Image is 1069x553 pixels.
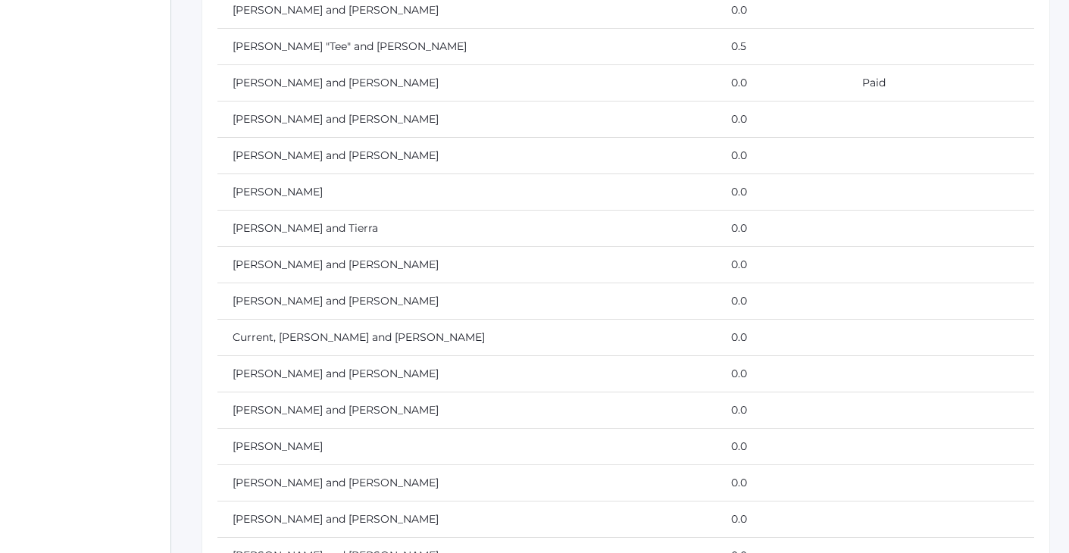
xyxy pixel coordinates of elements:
[716,355,847,392] td: 0.0
[233,512,439,526] a: [PERSON_NAME] and [PERSON_NAME]
[716,210,847,246] td: 0.0
[716,173,847,210] td: 0.0
[716,137,847,173] td: 0.0
[233,76,439,89] a: [PERSON_NAME] and [PERSON_NAME]
[847,64,1034,101] td: Paid
[233,39,467,53] a: [PERSON_NAME] "Tee" and [PERSON_NAME]
[233,294,439,308] a: [PERSON_NAME] and [PERSON_NAME]
[233,403,439,417] a: [PERSON_NAME] and [PERSON_NAME]
[233,258,439,271] a: [PERSON_NAME] and [PERSON_NAME]
[716,101,847,137] td: 0.0
[716,428,847,464] td: 0.0
[233,221,378,235] a: [PERSON_NAME] and Tierra
[716,283,847,319] td: 0.0
[233,439,323,453] a: [PERSON_NAME]
[233,112,439,126] a: [PERSON_NAME] and [PERSON_NAME]
[716,28,847,64] td: 0.5
[233,148,439,162] a: [PERSON_NAME] and [PERSON_NAME]
[233,3,439,17] a: [PERSON_NAME] and [PERSON_NAME]
[233,330,485,344] a: Current, [PERSON_NAME] and [PERSON_NAME]
[716,501,847,537] td: 0.0
[716,464,847,501] td: 0.0
[716,246,847,283] td: 0.0
[233,476,439,489] a: [PERSON_NAME] and [PERSON_NAME]
[716,319,847,355] td: 0.0
[716,392,847,428] td: 0.0
[233,185,323,198] a: [PERSON_NAME]
[716,64,847,101] td: 0.0
[233,367,439,380] a: [PERSON_NAME] and [PERSON_NAME]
